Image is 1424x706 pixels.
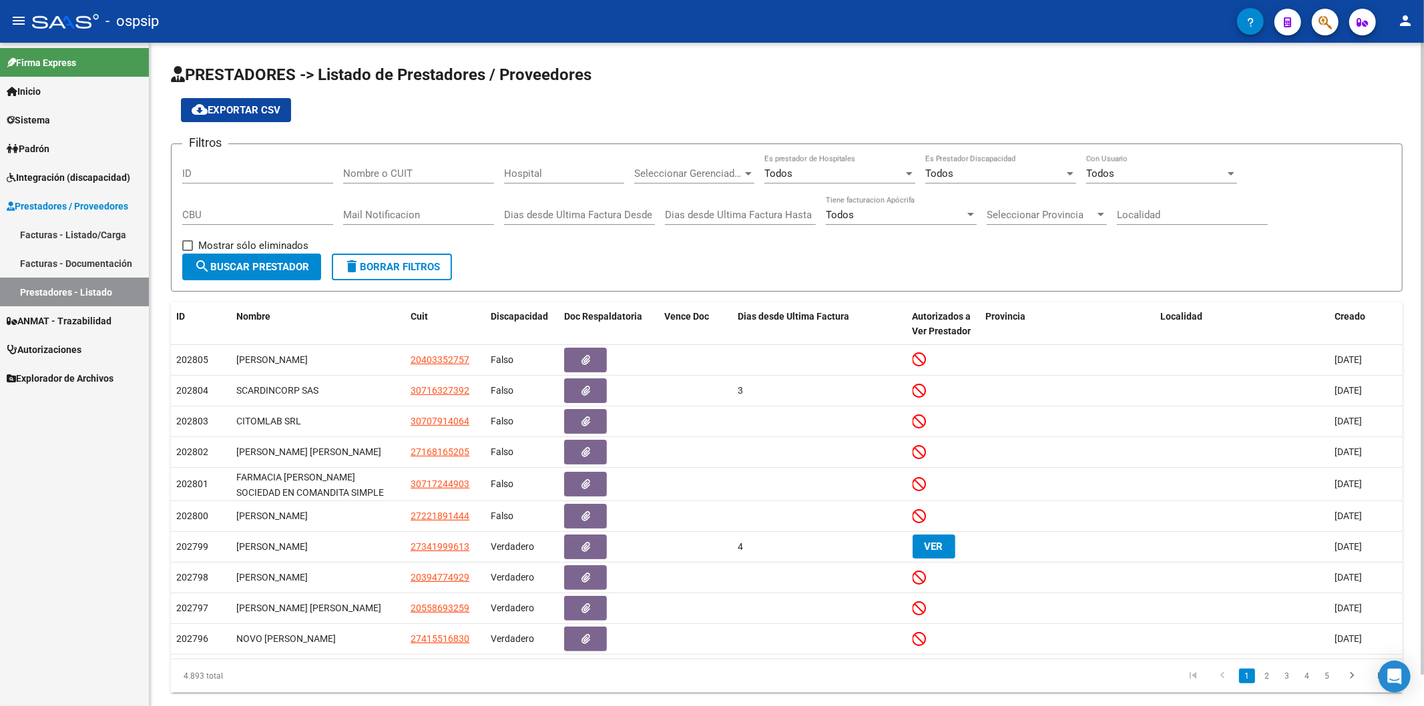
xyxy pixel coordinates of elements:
span: 202804 [176,385,208,396]
div: [PERSON_NAME] [PERSON_NAME] [236,601,400,616]
a: go to next page [1339,669,1365,683]
span: Buscar Prestador [194,261,309,273]
span: ANMAT - Trazabilidad [7,314,111,328]
span: Firma Express [7,55,76,70]
span: [DATE] [1335,446,1362,457]
span: Todos [764,167,792,180]
button: Borrar Filtros [332,254,452,280]
div: FARMACIA [PERSON_NAME] SOCIEDAD EN COMANDITA SIMPLE [236,470,400,498]
span: 30717244903 [411,478,469,489]
span: Exportar CSV [192,104,280,116]
datatable-header-cell: Localidad [1155,302,1329,346]
span: Falso [491,478,513,489]
a: go to first page [1180,669,1206,683]
button: Exportar CSV [181,98,291,122]
span: [DATE] [1335,603,1362,613]
div: NOVO [PERSON_NAME] [236,631,400,647]
span: Todos [1086,167,1114,180]
span: Dias desde Ultima Factura [738,311,849,322]
span: 4 [738,541,743,552]
a: 2 [1259,669,1275,683]
span: 202796 [176,633,208,644]
datatable-header-cell: Doc Respaldatoria [559,302,659,346]
span: [DATE] [1335,385,1362,396]
li: page 5 [1317,665,1337,687]
span: [DATE] [1335,416,1362,426]
a: go to previous page [1210,669,1235,683]
button: VER [913,535,955,559]
datatable-header-cell: Nombre [231,302,405,346]
a: 3 [1279,669,1295,683]
span: Prestadores / Proveedores [7,199,128,214]
span: [DATE] [1335,633,1362,644]
span: Explorador de Archivos [7,371,113,386]
span: Falso [491,416,513,426]
span: Verdadero [491,603,534,613]
span: 202797 [176,603,208,613]
div: [PERSON_NAME] [236,352,400,368]
span: 202798 [176,572,208,583]
span: Discapacidad [491,311,548,322]
mat-icon: search [194,258,210,274]
span: Falso [491,446,513,457]
datatable-header-cell: Discapacidad [485,302,559,346]
span: 27341999613 [411,541,469,552]
span: 202802 [176,446,208,457]
span: Sistema [7,113,50,127]
datatable-header-cell: Provincia [981,302,1155,346]
span: Falso [491,385,513,396]
span: Vence Doc [664,311,709,322]
a: 1 [1239,669,1255,683]
span: Localidad [1160,311,1202,322]
span: Mostrar sólo eliminados [198,238,308,254]
li: page 3 [1277,665,1297,687]
span: 3 [738,385,743,396]
span: 202800 [176,510,208,521]
span: 30707914064 [411,416,469,426]
span: Verdadero [491,633,534,644]
span: Nombre [236,311,270,322]
li: page 1 [1237,665,1257,687]
div: [PERSON_NAME] [236,570,400,585]
span: Autorizaciones [7,342,81,357]
span: Integración (discapacidad) [7,170,130,185]
span: Seleccionar Gerenciador [634,167,742,180]
a: 4 [1299,669,1315,683]
li: page 2 [1257,665,1277,687]
span: PRESTADORES -> Listado de Prestadores / Proveedores [171,65,591,84]
datatable-header-cell: Autorizados a Ver Prestador [907,302,981,346]
datatable-header-cell: Vence Doc [659,302,732,346]
mat-icon: person [1397,13,1413,29]
span: [DATE] [1335,541,1362,552]
span: 30716327392 [411,385,469,396]
span: 202801 [176,478,208,489]
span: 27415516830 [411,633,469,644]
span: 20394774929 [411,572,469,583]
span: Creado [1335,311,1365,322]
span: 27168165205 [411,446,469,457]
span: 27221891444 [411,510,469,521]
span: Todos [925,167,953,180]
span: Todos [826,209,854,221]
datatable-header-cell: ID [171,302,231,346]
span: 202805 [176,354,208,365]
span: Seleccionar Provincia [987,209,1095,221]
span: [DATE] [1335,354,1362,365]
span: Verdadero [491,541,534,552]
div: CITOMLAB SRL [236,414,400,429]
div: 4.893 total [171,659,415,693]
span: [DATE] [1335,478,1362,489]
span: VER [925,541,943,553]
div: Open Intercom Messenger [1379,661,1411,693]
h3: Filtros [182,133,228,152]
div: [PERSON_NAME] [PERSON_NAME] [236,444,400,460]
span: Inicio [7,84,41,99]
div: [PERSON_NAME] [236,508,400,524]
div: [PERSON_NAME] [236,539,400,555]
mat-icon: cloud_download [192,101,208,117]
li: page 4 [1297,665,1317,687]
span: Provincia [986,311,1026,322]
span: Padrón [7,141,49,156]
datatable-header-cell: Cuit [405,302,485,346]
span: [DATE] [1335,572,1362,583]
